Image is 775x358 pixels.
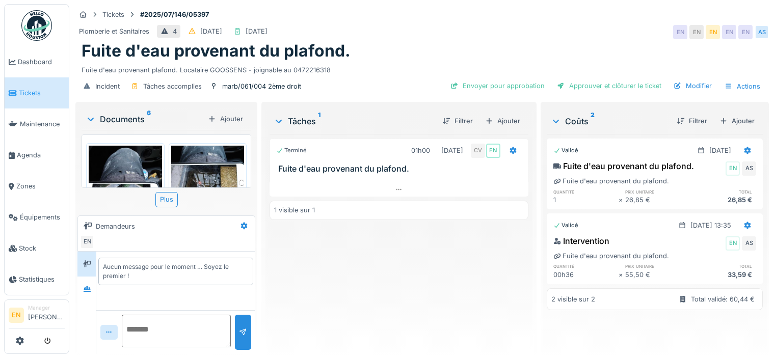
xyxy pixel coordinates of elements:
[143,81,202,91] div: Tâches accomplies
[274,205,315,215] div: 1 visible sur 1
[171,146,245,243] img: rc8r8n74e7m147w3yyjzl5ek9zrn
[726,161,740,176] div: EN
[79,26,149,36] div: Plomberie et Sanitaires
[80,235,94,249] div: EN
[155,192,178,207] div: Plus
[411,146,430,155] div: 01h00
[5,140,69,171] a: Agenda
[136,10,213,19] strong: #2025/07/146/05397
[673,25,687,39] div: EN
[446,79,549,93] div: Envoyer pour approbation
[625,195,691,205] div: 26,85 €
[278,164,524,174] h3: Fuite d'eau provenant du plafond.
[96,222,135,231] div: Demandeurs
[5,77,69,108] a: Tickets
[690,195,756,205] div: 26,85 €
[625,188,691,195] h6: prix unitaire
[553,176,669,186] div: Fuite d'eau provenant du plafond.
[553,251,669,261] div: Fuite d'eau provenant du plafond.
[274,115,434,127] div: Tâches
[9,304,65,328] a: EN Manager[PERSON_NAME]
[82,41,351,61] h1: Fuite d'eau provenant du plafond.
[19,88,65,98] span: Tickets
[246,26,268,36] div: [DATE]
[553,263,619,269] h6: quantité
[5,233,69,264] a: Stock
[222,81,301,91] div: marb/061/004 2ème droit
[553,79,665,93] div: Approuver et clôturer le ticket
[204,112,247,126] div: Ajouter
[690,270,756,280] div: 33,59 €
[5,202,69,233] a: Équipements
[553,235,609,247] div: Intervention
[438,114,477,128] div: Filtrer
[755,25,769,39] div: AS
[103,262,249,281] div: Aucun message pour le moment … Soyez le premier !
[690,263,756,269] h6: total
[5,171,69,202] a: Zones
[82,61,763,75] div: Fuite d'eau provenant plafond. Locataire GOOSSENS - joignable au 0472216318
[147,113,151,125] sup: 6
[673,114,711,128] div: Filtrer
[551,294,595,304] div: 2 visible sur 2
[28,304,65,312] div: Manager
[5,46,69,77] a: Dashboard
[619,195,625,205] div: ×
[18,57,65,67] span: Dashboard
[19,243,65,253] span: Stock
[200,26,222,36] div: [DATE]
[738,25,753,39] div: EN
[16,181,65,191] span: Zones
[722,25,736,39] div: EN
[591,115,595,127] sup: 2
[670,79,716,93] div: Modifier
[28,304,65,326] li: [PERSON_NAME]
[486,144,500,158] div: EN
[709,146,731,155] div: [DATE]
[5,264,69,295] a: Statistiques
[481,114,524,128] div: Ajouter
[89,146,162,243] img: 1spfwql9cko26pw94dwdsfnz9lqg
[715,114,759,128] div: Ajouter
[21,10,52,41] img: Badge_color-CXgf-gQk.svg
[553,270,619,280] div: 00h36
[691,294,755,304] div: Total validé: 60,44 €
[690,221,731,230] div: [DATE] 13:35
[720,79,765,94] div: Actions
[706,25,720,39] div: EN
[17,150,65,160] span: Agenda
[551,115,669,127] div: Coûts
[20,119,65,129] span: Maintenance
[318,115,320,127] sup: 1
[471,144,485,158] div: CV
[742,236,756,251] div: AS
[173,26,177,36] div: 4
[553,221,578,230] div: Validé
[553,146,578,155] div: Validé
[625,263,691,269] h6: prix unitaire
[441,146,463,155] div: [DATE]
[553,195,619,205] div: 1
[619,270,625,280] div: ×
[690,188,756,195] h6: total
[625,270,691,280] div: 55,50 €
[95,81,120,91] div: Incident
[553,188,619,195] h6: quantité
[9,308,24,323] li: EN
[553,160,694,172] div: Fuite d'eau provenant du plafond.
[19,274,65,284] span: Statistiques
[726,236,740,251] div: EN
[276,146,307,155] div: Terminé
[86,113,204,125] div: Documents
[689,25,704,39] div: EN
[742,161,756,176] div: AS
[5,108,69,140] a: Maintenance
[20,212,65,222] span: Équipements
[102,10,124,19] div: Tickets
